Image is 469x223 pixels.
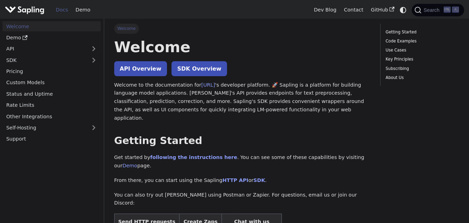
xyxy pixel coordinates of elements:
a: Custom Models [2,78,101,88]
a: Docs [52,5,72,15]
button: Expand sidebar category 'API' [87,44,101,54]
a: Dev Blog [310,5,340,15]
a: Status and Uptime [2,89,101,99]
span: Welcome [114,24,139,33]
a: HTTP API [223,177,249,183]
a: GitHub [367,5,398,15]
a: SDK Overview [171,61,227,76]
a: SDK [253,177,265,183]
a: Pricing [2,66,101,77]
button: Switch between dark and light mode (currently system mode) [398,5,408,15]
a: Welcome [2,21,101,31]
nav: Breadcrumbs [114,24,370,33]
img: Sapling.ai [5,5,44,15]
kbd: K [452,7,459,13]
span: Search [421,7,444,13]
a: Sapling.ai [5,5,47,15]
a: Self-Hosting [2,123,101,133]
a: About Us [386,74,457,81]
button: Expand sidebar category 'SDK' [87,55,101,65]
h1: Welcome [114,38,370,56]
p: You can also try out [PERSON_NAME] using Postman or Zapier. For questions, email us or join our D... [114,191,370,208]
a: Key Principles [386,56,457,63]
a: Contact [340,5,367,15]
button: Search (Ctrl+K) [412,4,464,16]
a: following the instructions here [150,154,237,160]
a: API Overview [114,61,167,76]
a: Other Integrations [2,111,101,121]
a: [URL] [201,82,215,88]
a: Demo [2,33,101,43]
a: Demo [123,163,137,168]
a: Subscribing [386,65,457,72]
a: SDK [2,55,87,65]
a: Getting Started [386,29,457,35]
a: Rate Limits [2,100,101,110]
a: Code Examples [386,38,457,45]
p: Get started by . You can see some of these capabilities by visiting our page. [114,153,370,170]
a: Support [2,134,101,144]
p: Welcome to the documentation for 's developer platform. 🚀 Sapling is a platform for building lang... [114,81,370,122]
a: Demo [72,5,94,15]
h2: Getting Started [114,135,370,147]
a: Use Cases [386,47,457,54]
a: API [2,44,87,54]
p: From there, you can start using the Sapling or . [114,176,370,185]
